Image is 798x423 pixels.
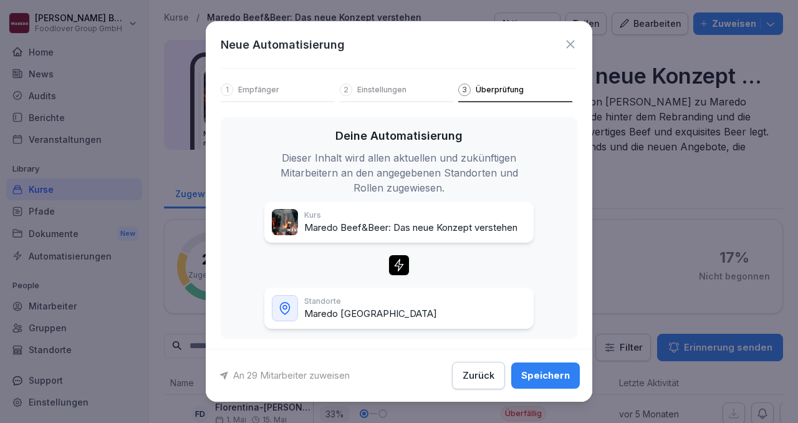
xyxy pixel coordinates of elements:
p: Standorte [304,296,437,307]
p: Empfänger [238,85,279,95]
div: Zurück [463,369,494,382]
div: 2 [340,84,352,96]
p: Deine Automatisierung [335,127,463,144]
p: Dieser Inhalt wird allen aktuellen und zukünftigen Mitarbeitern an den angegebenen Standorten und... [264,150,534,195]
div: 3 [458,84,471,96]
p: Maredo [GEOGRAPHIC_DATA] [304,307,437,321]
h1: Neue Automatisierung [221,36,345,53]
div: 1 [221,84,233,96]
p: Überprüfung [476,85,524,95]
p: Maredo Beef&Beer: Das neue Konzept verstehen [304,221,517,235]
p: Einstellungen [357,85,406,95]
p: An 29 Mitarbeiter zuweisen [233,369,350,383]
p: Kurs [304,210,517,221]
div: Speichern [521,369,570,382]
button: Zurück [452,362,505,389]
button: Speichern [511,362,580,389]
